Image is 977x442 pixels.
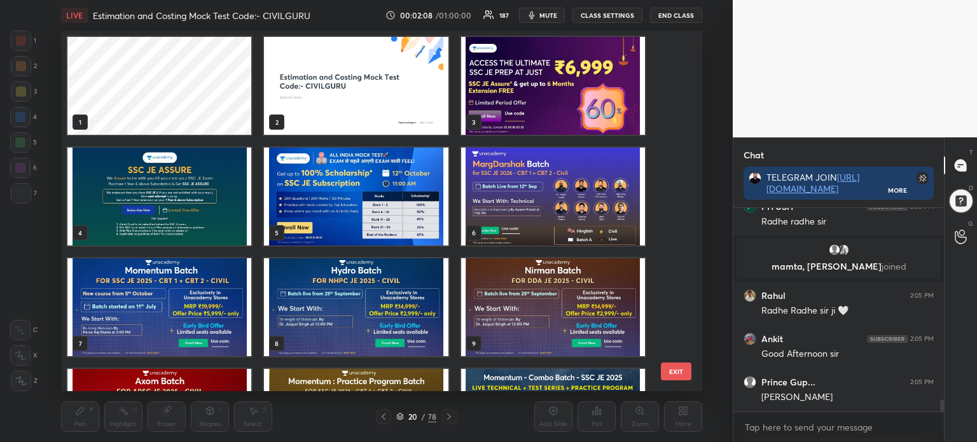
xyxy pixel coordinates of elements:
h4: Estimation and Costing Mock Test Code:- CIVILGURU [93,10,310,22]
p: D [969,183,973,193]
span: mute [539,11,557,20]
img: 1759826080GWOUL0.pdf [461,148,644,245]
div: 2:05 PM [910,292,934,300]
img: 1759826080GWOUL0.pdf [264,258,448,356]
div: Good Afternoon sir [761,348,934,361]
div: C [10,320,38,340]
div: 4 [10,107,37,127]
img: 3 [837,244,850,256]
div: grid [733,208,944,411]
h6: Prince Gup... [761,376,815,388]
h6: Rahul [761,290,786,301]
img: 1759826080GWOUL0.pdf [461,258,644,356]
div: 2:05 PM [910,335,934,343]
img: default.png [828,244,841,256]
img: default.png [744,376,756,389]
button: CLASS SETTINGS [572,8,642,23]
img: 4ed07f9df96141809b7bc6e39ec9ebae.73624244_3 [744,333,756,345]
p: G [968,219,973,228]
div: Z [11,371,38,391]
div: 78 [428,411,436,422]
img: 1759826080GWOUL0.pdf [67,258,251,356]
p: mamta, [PERSON_NAME] [744,261,933,272]
div: 2:05 PM [910,378,934,386]
div: More [888,186,907,195]
img: 1759826080GWOUL0.pdf [461,37,644,135]
div: 1 [11,31,36,51]
div: Radhe radhe sir [761,216,934,228]
button: End Class [650,8,702,23]
div: X [10,345,38,366]
img: b7b00d76-a356-11f0-85bd-5e58ca540526.jpg [264,37,448,135]
button: EXIT [661,363,691,380]
div: 3 [11,81,37,102]
a: [URL][DOMAIN_NAME] [766,171,859,195]
div: Radhe Radhe sir ji 🤍 [761,305,934,317]
div: 2 [11,56,37,76]
h6: Ankit [761,333,783,345]
p: T [969,148,973,157]
div: LIVE [61,8,88,23]
span: joined [882,260,906,272]
img: 1759826080GWOUL0.pdf [264,148,448,245]
div: 5 [10,132,37,153]
img: d58f76cd00a64faea5a345cb3a881824.jpg [749,172,761,184]
div: 20 [406,413,419,420]
p: Chat [733,138,774,172]
img: 1759826080GWOUL0.pdf [67,148,251,245]
img: 656971f349bd4ddaa83a3b386d2ccda8.jpg [744,289,756,302]
div: 6 [10,158,37,178]
div: / [422,413,426,420]
div: [PERSON_NAME] [761,391,934,404]
div: 187 [499,12,509,18]
img: 4P8fHbbgJtejmAAAAAElFTkSuQmCC [867,335,908,343]
div: 7 [11,183,37,204]
button: mute [519,8,565,23]
div: TELEGRAM JOIN [766,172,889,195]
div: grid [61,31,680,391]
